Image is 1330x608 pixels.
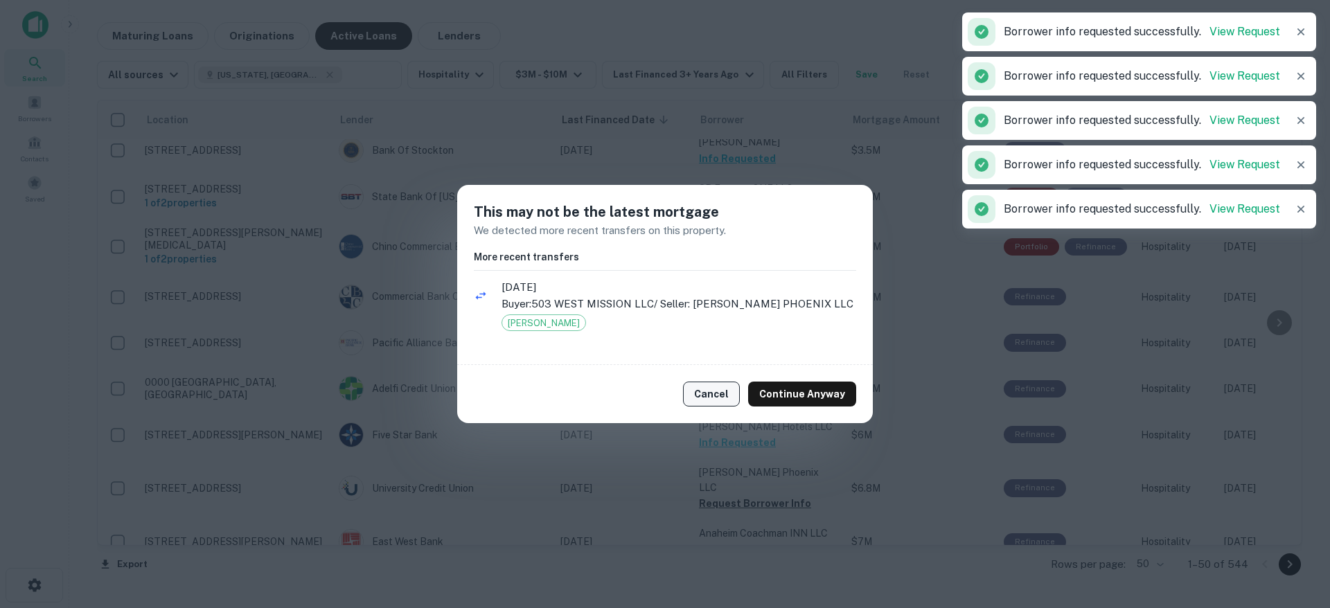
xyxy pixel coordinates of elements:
h6: More recent transfers [474,249,856,265]
span: [PERSON_NAME] [502,316,585,330]
a: View Request [1209,158,1280,171]
button: Continue Anyway [748,382,856,406]
button: Cancel [683,382,740,406]
p: Buyer: 503 WEST MISSION LLC / Seller: [PERSON_NAME] PHOENIX LLC [502,296,856,312]
p: Borrower info requested successfully. [1004,201,1280,217]
p: Borrower info requested successfully. [1004,68,1280,84]
div: Grant Deed [502,314,586,331]
p: Borrower info requested successfully. [1004,112,1280,129]
a: View Request [1209,114,1280,127]
span: [DATE] [502,279,856,296]
iframe: Chat Widget [1261,497,1330,564]
a: View Request [1209,25,1280,38]
a: View Request [1209,202,1280,215]
p: Borrower info requested successfully. [1004,157,1280,173]
p: Borrower info requested successfully. [1004,24,1280,40]
a: View Request [1209,69,1280,82]
h5: This may not be the latest mortgage [474,202,856,222]
p: We detected more recent transfers on this property. [474,222,856,239]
